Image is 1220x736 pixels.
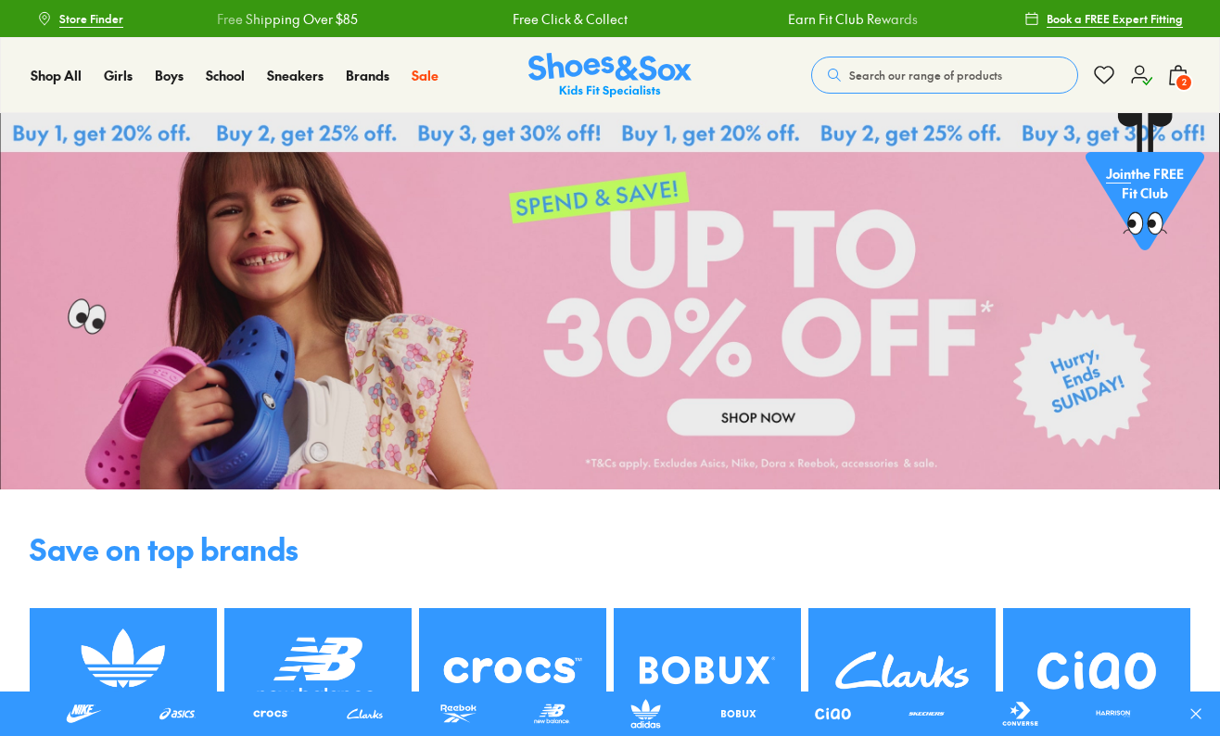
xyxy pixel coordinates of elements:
img: SNS_Logo_Responsive.svg [528,53,692,98]
a: Brands [346,66,389,85]
a: Sneakers [267,66,324,85]
img: SNS_WEBASSETS_1280x984__Brand_11_42afe9cd-2f1f-4080-b932-0c5a1492f76f.png [1003,608,1190,733]
img: SNS_WEBASSETS_1280x984__Brand_6_32476e78-ec93-4883-851d-7486025e12b2.png [419,608,606,733]
span: Boys [155,66,184,84]
a: Book a FREE Expert Fitting [1024,2,1183,35]
span: Book a FREE Expert Fitting [1047,10,1183,27]
img: SNS_WEBASSETS_1280x984__Brand_10_3912ae85-fb3d-449b-b156-b817166d013b.png [808,608,996,733]
p: the FREE Fit Club [1086,149,1204,218]
span: Sneakers [267,66,324,84]
span: Store Finder [59,10,123,27]
button: Search our range of products [811,57,1078,94]
a: Store Finder [37,2,123,35]
a: Jointhe FREE Fit Club [1086,112,1204,260]
span: School [206,66,245,84]
span: Girls [104,66,133,84]
span: Join [1106,164,1131,183]
img: SNS_WEBASSETS_1280x984__Brand_9_e161dee9-03f0-4e35-815c-843dea00f972.png [614,608,801,733]
a: Girls [104,66,133,85]
span: Shop All [31,66,82,84]
a: Shop All [31,66,82,85]
a: School [206,66,245,85]
a: Earn Fit Club Rewards [786,9,916,29]
span: Sale [412,66,438,84]
img: SNS_WEBASSETS_1280x984__Brand_7_4d3d8e03-a91f-4015-a35e-fabdd5f06b27.png [30,608,217,733]
a: Free Shipping Over $85 [214,9,355,29]
img: SNS_WEBASSETS_1280x984__Brand_8_072687a1-6812-4536-84da-40bdad0e27d7.png [224,608,412,733]
span: 2 [1175,73,1193,92]
button: 2 [1167,55,1189,95]
a: Free Click & Collect [511,9,626,29]
span: Search our range of products [849,67,1002,83]
a: Boys [155,66,184,85]
span: Brands [346,66,389,84]
a: Sale [412,66,438,85]
a: Shoes & Sox [528,53,692,98]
